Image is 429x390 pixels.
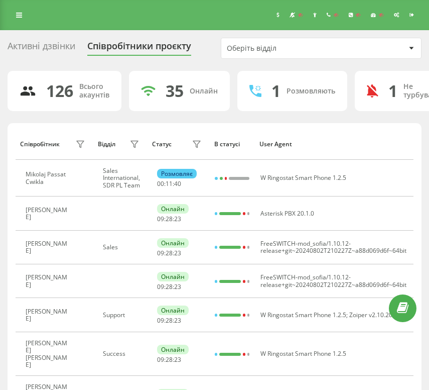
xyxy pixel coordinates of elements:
[157,272,189,281] div: Онлайн
[157,169,197,178] div: Розмовляє
[190,87,218,95] div: Онлайн
[174,249,181,257] span: 23
[157,282,164,291] span: 09
[166,249,173,257] span: 28
[166,81,184,101] div: 35
[174,355,181,364] span: 23
[157,355,164,364] span: 09
[166,316,173,325] span: 28
[227,44,347,53] div: Оберіть відділ
[26,207,73,221] div: [PERSON_NAME]
[103,244,141,251] div: Sales
[157,215,164,223] span: 09
[98,141,115,148] div: Відділ
[174,179,181,188] span: 40
[103,350,141,357] div: Success
[287,87,335,95] div: Розмовляють
[157,316,164,325] span: 09
[260,311,346,319] span: W Ringostat Smart Phone 1.2.5
[174,215,181,223] span: 23
[157,306,189,315] div: Онлайн
[26,308,73,323] div: [PERSON_NAME]
[260,273,406,288] span: FreeSWITCH-mod_sofia/1.10.12-release+git~20240802T210227Z~a88d069d6f~64bit
[214,141,250,148] div: В статусі
[157,356,181,363] div: : :
[260,209,314,218] span: Asterisk PBX 20.1.0
[174,282,181,291] span: 23
[349,311,397,319] span: Zoiper v2.10.20.5
[87,41,191,56] div: Співробітники проєкту
[157,179,164,188] span: 00
[388,81,397,101] div: 1
[157,250,181,257] div: : :
[174,316,181,325] span: 23
[26,274,73,288] div: [PERSON_NAME]
[20,141,60,148] div: Співробітник
[157,283,181,290] div: : :
[157,216,181,223] div: : :
[79,82,109,100] div: Всього акаунтів
[46,81,73,101] div: 126
[152,141,172,148] div: Статус
[260,173,346,182] span: W Ringostat Smart Phone 1.2.5
[157,204,189,214] div: Онлайн
[103,167,141,189] div: Sales International, SDR PL Team
[8,41,75,56] div: Активні дзвінки
[26,171,73,185] div: Mikolaj Passat Cwikla
[157,180,181,187] div: : :
[166,215,173,223] span: 28
[271,81,280,101] div: 1
[103,312,141,319] div: Support
[166,179,173,188] span: 11
[157,317,181,324] div: : :
[157,345,189,354] div: Онлайн
[26,340,73,369] div: [PERSON_NAME] [PERSON_NAME]
[260,349,346,358] span: W Ringostat Smart Phone 1.2.5
[26,240,73,255] div: [PERSON_NAME]
[166,282,173,291] span: 28
[260,239,406,255] span: FreeSWITCH-mod_sofia/1.10.12-release+git~20240802T210227Z~a88d069d6f~64bit
[166,355,173,364] span: 28
[157,238,189,248] div: Онлайн
[259,141,408,148] div: User Agent
[157,249,164,257] span: 09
